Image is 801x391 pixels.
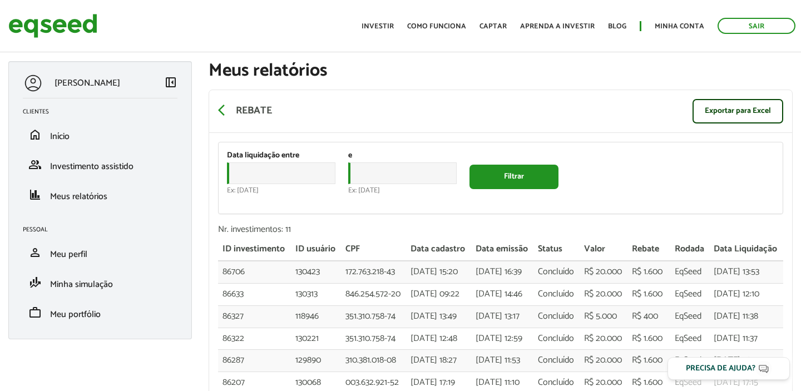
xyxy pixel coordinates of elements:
a: Investir [362,23,394,30]
td: 351.310.758-74 [341,305,407,328]
th: ID investimento [218,239,291,261]
td: [DATE] 16:39 [471,261,533,283]
div: Nr. investimentos: 11 [218,225,783,234]
h2: Clientes [23,108,186,115]
a: Aprenda a investir [520,23,595,30]
td: 846.254.572-20 [341,283,407,305]
span: Meu portfólio [50,307,101,322]
li: Meu perfil [14,237,186,268]
td: [DATE] 11:38 [709,305,783,328]
td: R$ 1.600 [627,283,670,305]
td: 130313 [291,283,341,305]
a: finance_modeMinha simulação [23,276,177,289]
a: Como funciona [407,23,466,30]
td: 86706 [218,261,291,283]
p: Rebate [236,105,272,117]
th: Status [533,239,580,261]
li: Investimento assistido [14,150,186,180]
td: R$ 20.000 [580,261,627,283]
td: Concluído [533,350,580,372]
div: Ex: [DATE] [348,187,459,194]
span: Início [50,129,70,144]
td: R$ 20.000 [580,328,627,350]
td: EqSeed [670,328,710,350]
a: Colapsar menu [164,76,177,91]
label: Data liquidação entre [227,152,299,160]
span: left_panel_close [164,76,177,89]
button: Filtrar [469,165,558,189]
td: Concluído [533,305,580,328]
td: [DATE] 13:17 [471,305,533,328]
td: 172.763.218-43 [341,261,407,283]
td: [DATE] 11:53 [471,350,533,372]
td: R$ 20.000 [580,350,627,372]
a: Blog [608,23,626,30]
a: Exportar para Excel [693,99,783,123]
span: finance_mode [28,276,42,289]
th: Data Liquidação [709,239,783,261]
span: home [28,128,42,141]
a: Sair [718,18,795,34]
span: Meus relatórios [50,189,107,204]
td: 129890 [291,350,341,372]
td: R$ 5.000 [580,305,627,328]
span: finance [28,188,42,201]
td: 351.310.758-74 [341,328,407,350]
span: Minha simulação [50,277,113,292]
th: Rodada [670,239,710,261]
td: [DATE] 15:20 [406,261,471,283]
td: 86327 [218,305,291,328]
td: EqSeed [670,283,710,305]
td: 130423 [291,261,341,283]
span: arrow_back_ios [218,103,231,117]
td: [DATE] 12:48 [406,328,471,350]
td: R$ 400 [627,305,670,328]
td: [DATE] 11:37 [709,328,783,350]
p: [PERSON_NAME] [55,78,120,88]
a: homeInício [23,128,177,141]
label: e [348,152,352,160]
a: Minha conta [655,23,704,30]
li: Início [14,120,186,150]
th: Data emissão [471,239,533,261]
a: groupInvestimento assistido [23,158,177,171]
td: [DATE] 09:22 [406,283,471,305]
td: R$ 20.000 [580,283,627,305]
td: R$ 1.600 [627,350,670,372]
li: Meu portfólio [14,298,186,328]
td: R$ 1.600 [627,328,670,350]
a: arrow_back_ios [218,103,231,119]
td: 86287 [218,350,291,372]
td: 118946 [291,305,341,328]
td: [DATE] 14:46 [471,283,533,305]
th: Rebate [627,239,670,261]
h2: Pessoal [23,226,186,233]
td: [DATE] 13:49 [406,305,471,328]
span: Investimento assistido [50,159,133,174]
td: [DATE] 18:27 [406,350,471,372]
td: [DATE] 16:29 [709,350,783,372]
span: person [28,246,42,259]
span: work [28,306,42,319]
div: Ex: [DATE] [227,187,338,194]
li: Minha simulação [14,268,186,298]
span: group [28,158,42,171]
td: 130221 [291,328,341,350]
td: EqSeed [670,350,710,372]
a: financeMeus relatórios [23,188,177,201]
a: Captar [479,23,507,30]
h1: Meus relatórios [209,61,793,81]
th: Data cadastro [406,239,471,261]
td: [DATE] 12:59 [471,328,533,350]
td: Concluído [533,328,580,350]
td: [DATE] 13:53 [709,261,783,283]
span: Meu perfil [50,247,87,262]
th: Valor [580,239,627,261]
td: 86322 [218,328,291,350]
td: 310.381.018-08 [341,350,407,372]
th: ID usuário [291,239,341,261]
img: EqSeed [8,11,97,41]
td: Concluído [533,283,580,305]
th: CPF [341,239,407,261]
td: Concluído [533,261,580,283]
